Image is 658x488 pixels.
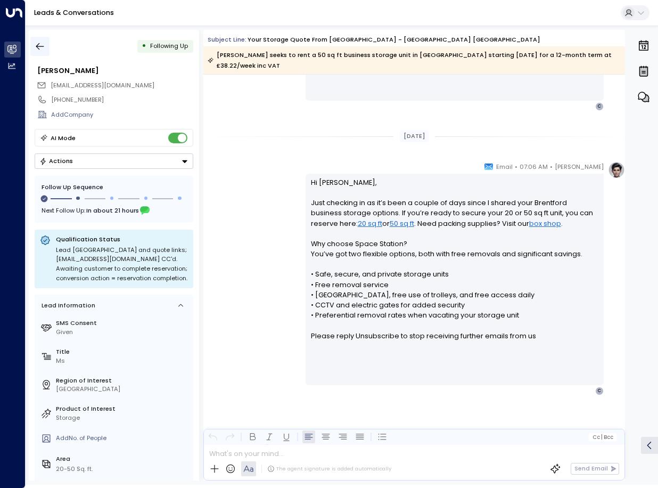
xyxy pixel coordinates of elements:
div: [PERSON_NAME] [37,66,193,76]
span: charisse22h@gmail.com [51,81,154,90]
p: Qualification Status [56,235,188,243]
span: Email [496,161,513,172]
a: 20 sq ft [358,218,382,229]
button: Actions [35,153,193,169]
div: Next Follow Up: [42,205,186,216]
a: 50 sq ft [390,218,414,229]
span: In about 21 hours [86,205,139,216]
div: Lead Information [38,301,95,310]
img: profile-logo.png [608,161,625,178]
span: • [550,161,553,172]
a: Leads & Conversations [34,8,114,17]
div: Lead [GEOGRAPHIC_DATA] and quote links; [EMAIL_ADDRESS][DOMAIN_NAME] CC'd. Awaiting customer to c... [56,246,188,283]
span: Following Up [150,42,188,50]
label: Product of Interest [56,404,190,413]
button: Cc|Bcc [589,433,616,441]
div: Given [56,328,190,337]
div: Follow Up Sequence [42,183,186,192]
p: Hi [PERSON_NAME], Just checking in as it’s been a couple of days since I shared your Brentford bu... [311,177,599,351]
div: Actions [39,157,73,165]
span: | [601,434,603,440]
button: Undo [207,430,219,443]
div: AI Mode [51,133,76,143]
span: 07:06 AM [520,161,548,172]
span: Subject Line: [208,35,246,44]
label: SMS Consent [56,319,190,328]
span: [EMAIL_ADDRESS][DOMAIN_NAME] [51,81,154,90]
div: Button group with a nested menu [35,153,193,169]
div: [GEOGRAPHIC_DATA] [56,385,190,394]
div: [PERSON_NAME] seeks to rent a 50 sq ft business storage unit in [GEOGRAPHIC_DATA] starting [DATE]... [208,50,620,71]
div: C [595,102,604,111]
label: Title [56,347,190,356]
div: [DATE] [400,130,429,142]
a: box shop [529,218,561,229]
div: AddNo. of People [56,434,190,443]
div: Ms [56,356,190,365]
div: The agent signature is added automatically [267,465,391,473]
div: Your storage quote from [GEOGRAPHIC_DATA] - [GEOGRAPHIC_DATA] [GEOGRAPHIC_DATA] [248,35,540,44]
div: Storage [56,413,190,422]
div: C [595,387,604,395]
div: AddCompany [51,110,193,119]
span: • [515,161,517,172]
div: • [142,38,146,54]
div: 20-50 Sq. ft. [56,465,93,474]
label: Region of Interest [56,376,190,385]
label: Area [56,454,190,463]
span: [PERSON_NAME] [555,161,604,172]
div: [PHONE_NUMBER] [51,95,193,104]
button: Redo [224,430,236,443]
span: Cc Bcc [593,434,613,440]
